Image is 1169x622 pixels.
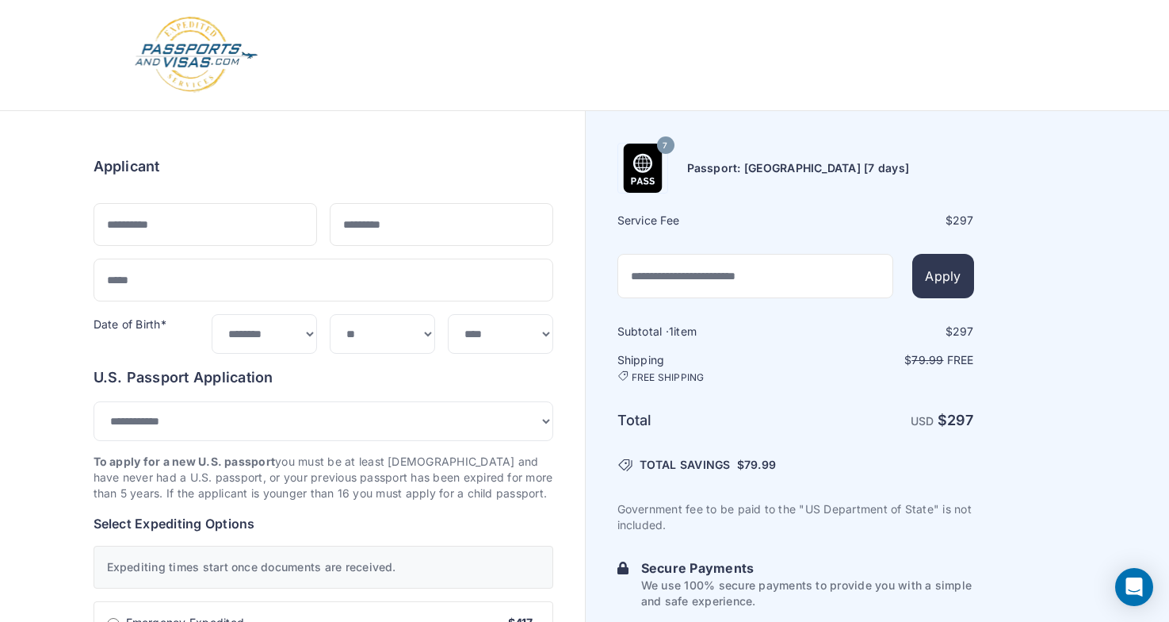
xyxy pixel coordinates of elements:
span: 297 [953,324,974,338]
p: We use 100% secure payments to provide you with a simple and safe experience. [641,578,974,609]
label: Date of Birth* [94,317,166,331]
strong: To apply for a new U.S. passport [94,455,276,468]
span: TOTAL SAVINGS [640,457,731,473]
h6: Secure Payments [641,559,974,578]
strong: $ [938,412,974,428]
img: Product Name [618,144,667,193]
span: USD [911,414,934,428]
h6: U.S. Passport Application [94,367,553,389]
span: 297 [947,412,974,428]
div: Open Intercom Messenger [1115,568,1153,606]
span: 7 [663,136,667,156]
p: you must be at least [DEMOGRAPHIC_DATA] and have never had a U.S. passport, or your previous pass... [94,454,553,501]
span: 297 [953,213,974,227]
div: $ [797,324,974,340]
h6: Passport: [GEOGRAPHIC_DATA] [7 days] [687,160,910,176]
div: $ [797,213,974,228]
p: $ [797,352,974,368]
h6: Shipping [617,352,794,384]
h6: Select Expediting Options [94,514,553,533]
img: Logo [133,16,259,94]
h6: Subtotal · item [617,324,794,340]
div: Expediting times start once documents are received. [94,546,553,589]
button: Apply [912,254,973,298]
h6: Service Fee [617,213,794,228]
span: $ [737,457,776,473]
span: FREE SHIPPING [632,371,705,384]
span: Free [947,353,974,367]
h6: Applicant [94,155,160,178]
p: Government fee to be paid to the "US Department of State" is not included. [617,501,974,533]
span: 79.99 [911,353,943,367]
span: 79.99 [744,458,776,471]
h6: Total [617,409,794,432]
span: 1 [669,324,674,338]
